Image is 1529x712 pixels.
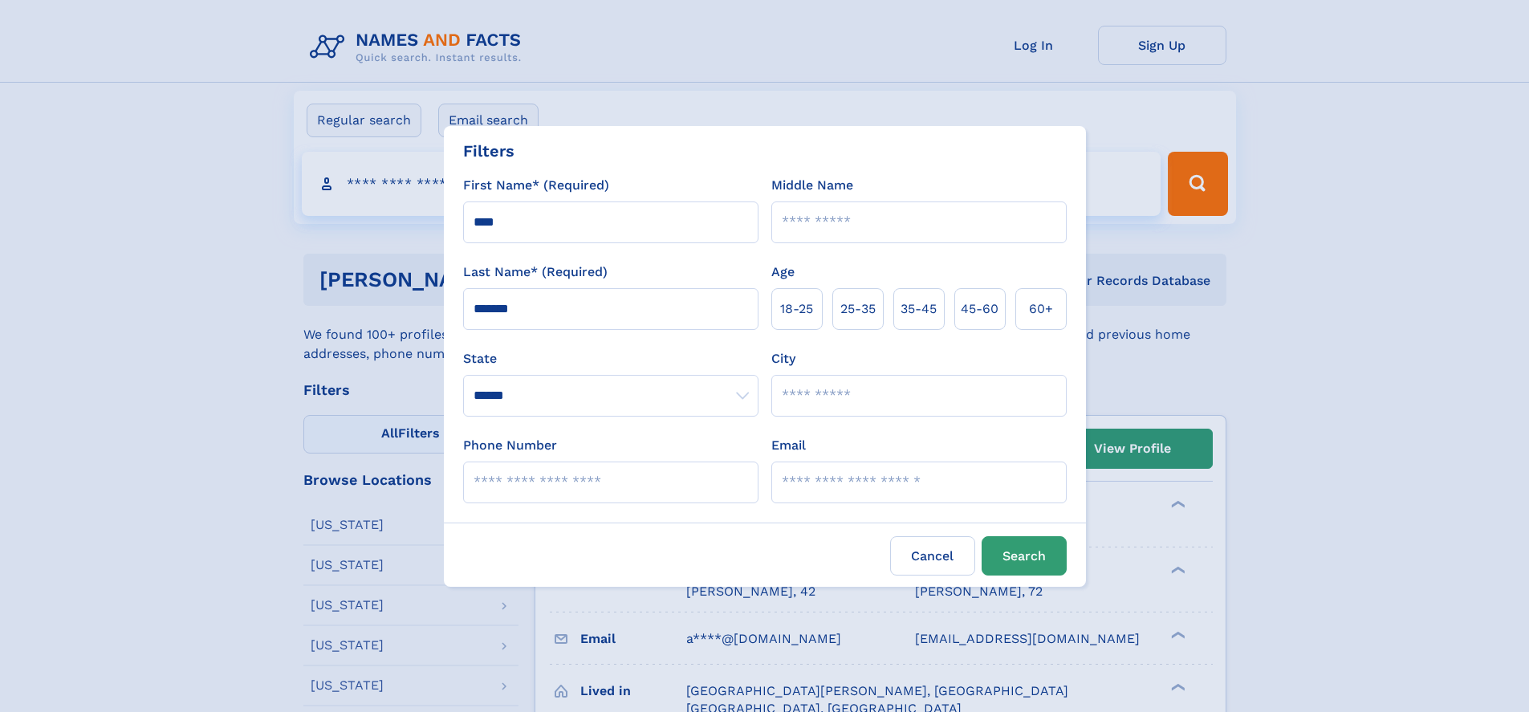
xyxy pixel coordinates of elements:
label: Phone Number [463,436,557,455]
label: Age [771,262,795,282]
label: Last Name* (Required) [463,262,608,282]
span: 25‑35 [840,299,876,319]
label: Cancel [890,536,975,576]
label: Email [771,436,806,455]
label: First Name* (Required) [463,176,609,195]
div: Filters [463,139,514,163]
label: City [771,349,795,368]
span: 35‑45 [901,299,937,319]
span: 45‑60 [961,299,998,319]
button: Search [982,536,1067,576]
span: 60+ [1029,299,1053,319]
span: 18‑25 [780,299,813,319]
label: State [463,349,758,368]
label: Middle Name [771,176,853,195]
